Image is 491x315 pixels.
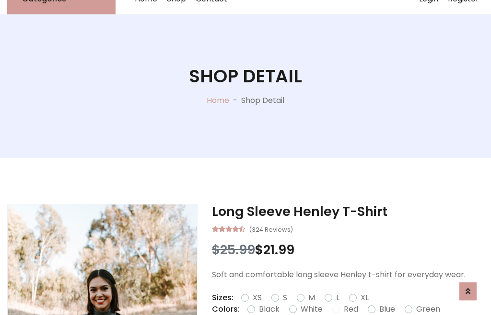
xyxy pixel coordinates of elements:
[241,95,284,106] p: Shop Detail
[212,241,255,259] span: $25.99
[361,292,369,304] label: XL
[212,242,484,258] h3: $
[253,292,262,304] label: XS
[263,241,294,259] span: 21.99
[259,304,280,315] label: Black
[212,292,234,304] p: Sizes:
[301,304,323,315] label: White
[379,304,395,315] label: Blue
[336,292,339,304] label: L
[189,66,302,87] h1: Shop Detail
[344,304,358,315] label: Red
[207,95,229,106] a: Home
[416,304,440,315] label: Green
[283,292,287,304] label: S
[212,304,240,315] p: Colors:
[212,204,484,219] h3: Long Sleeve Henley T-Shirt
[229,95,241,106] p: -
[249,223,293,235] small: (324 Reviews)
[308,292,315,304] label: M
[212,269,484,281] p: Soft and comfortable long sleeve Henley t-shirt for everyday wear.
